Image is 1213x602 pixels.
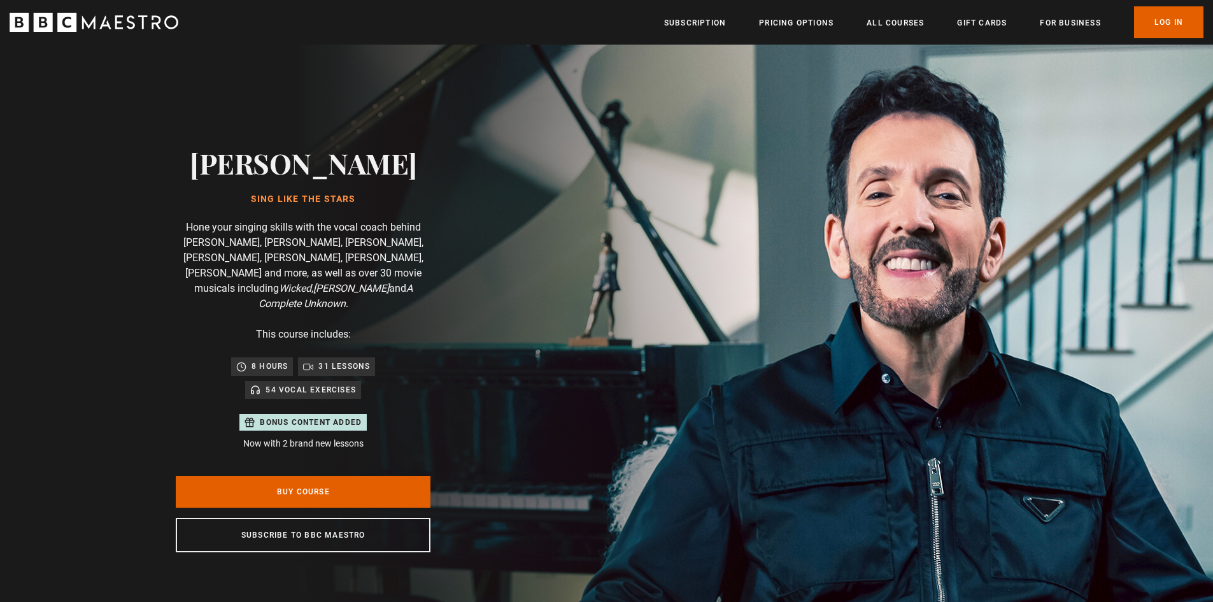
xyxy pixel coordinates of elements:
i: [PERSON_NAME] [313,282,389,294]
a: Subscribe to BBC Maestro [176,518,430,552]
p: Now with 2 brand new lessons [239,437,367,450]
a: Buy Course [176,476,430,508]
h1: Sing Like the Stars [190,194,417,204]
nav: Primary [664,6,1203,38]
a: All Courses [867,17,924,29]
a: Log In [1134,6,1203,38]
a: Pricing Options [759,17,833,29]
p: 54 Vocal Exercises [266,383,356,396]
a: Gift Cards [957,17,1007,29]
i: A Complete Unknown [259,282,413,310]
i: Wicked [279,282,311,294]
a: For business [1040,17,1100,29]
h2: [PERSON_NAME] [190,147,417,179]
svg: BBC Maestro [10,13,178,32]
p: Bonus content added [260,417,362,428]
p: This course includes: [256,327,351,342]
a: Subscription [664,17,726,29]
p: 31 lessons [318,360,370,373]
p: Hone your singing skills with the vocal coach behind [PERSON_NAME], [PERSON_NAME], [PERSON_NAME],... [176,220,430,312]
p: 8 hours [252,360,288,373]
